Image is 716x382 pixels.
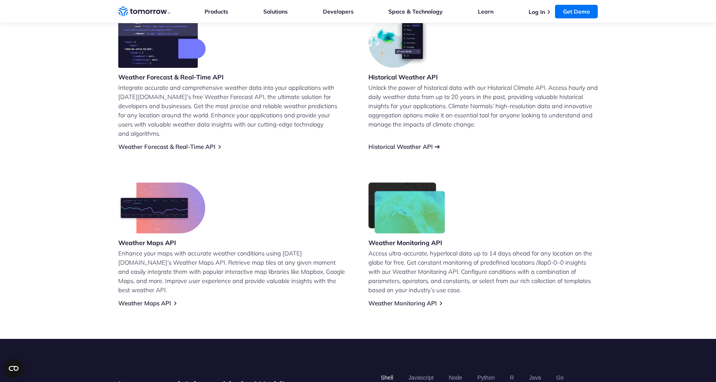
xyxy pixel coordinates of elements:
[368,73,438,81] h3: Historical Weather API
[323,8,354,15] a: Developers
[368,238,445,247] h3: Weather Monitoring API
[118,6,170,18] a: Home link
[368,83,598,129] p: Unlock the power of historical data with our Historical Climate API. Access hourly and daily weat...
[118,249,348,295] p: Enhance your maps with accurate weather conditions using [DATE][DOMAIN_NAME]’s Weather Maps API. ...
[118,299,171,307] a: Weather Maps API
[368,143,433,150] a: Historical Weather API
[368,299,437,307] a: Weather Monitoring API
[118,83,348,138] p: Integrate accurate and comprehensive weather data into your applications with [DATE][DOMAIN_NAME]...
[555,5,598,18] a: Get Demo
[529,8,545,16] a: Log In
[263,8,288,15] a: Solutions
[388,8,443,15] a: Space & Technology
[368,249,598,295] p: Access ultra-accurate, hyperlocal data up to 14 days ahead for any location on the globe for free...
[478,8,493,15] a: Learn
[118,143,215,150] a: Weather Forecast & Real-Time API
[4,359,23,378] button: Open CMP widget
[118,73,224,81] h3: Weather Forecast & Real-Time API
[205,8,228,15] a: Products
[118,238,205,247] h3: Weather Maps API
